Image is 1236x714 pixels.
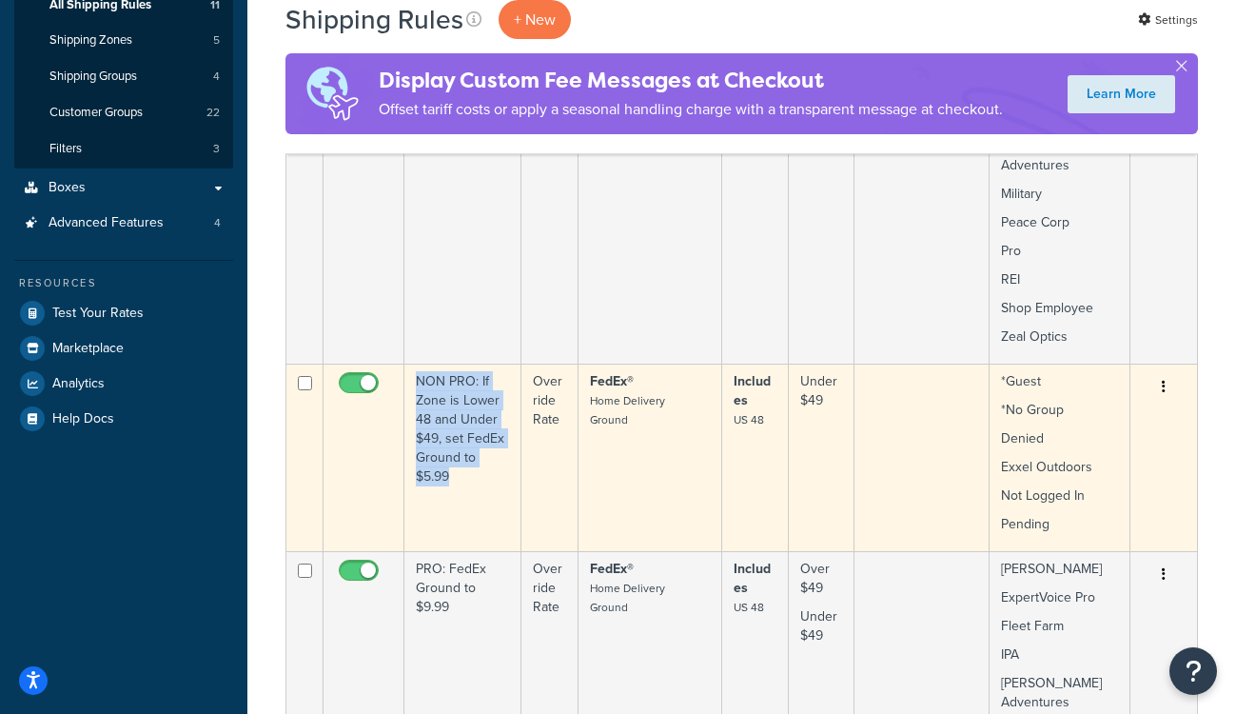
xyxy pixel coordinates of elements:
[1001,645,1118,664] p: IPA
[404,14,521,364] td: PRO: If Zone is Lower 48 and Under $49, set FedEx Ground to $5.99
[990,14,1130,364] td: [PERSON_NAME]
[49,105,143,121] span: Customer Groups
[990,364,1130,551] td: *Guest
[1001,674,1118,712] p: [PERSON_NAME] Adventures
[49,141,82,157] span: Filters
[379,96,1003,123] p: Offset tariff costs or apply a seasonal handling charge with a transparent message at checkout.
[734,411,764,428] small: US 48
[14,131,233,167] li: Filters
[213,69,220,85] span: 4
[734,559,771,598] strong: Includes
[1001,401,1118,420] p: *No Group
[52,411,114,427] span: Help Docs
[14,206,233,241] a: Advanced Features 4
[52,306,144,322] span: Test Your Rates
[214,215,221,231] span: 4
[14,23,233,58] a: Shipping Zones 5
[14,206,233,241] li: Advanced Features
[14,95,233,130] a: Customer Groups 22
[1001,458,1118,477] p: Exxel Outdoors
[14,95,233,130] li: Customer Groups
[285,53,379,134] img: duties-banner-06bc72dcb5fe05cb3f9472aba00be2ae8eb53ab6f0d8bb03d382ba314ac3c341.png
[49,180,86,196] span: Boxes
[14,170,233,206] a: Boxes
[590,371,634,391] strong: FedEx®
[789,14,855,364] td: Under $49
[14,296,233,330] a: Test Your Rates
[1169,647,1217,695] button: Open Resource Center
[52,341,124,357] span: Marketplace
[800,607,843,645] p: Under $49
[14,23,233,58] li: Shipping Zones
[14,59,233,94] li: Shipping Groups
[789,364,855,551] td: Under $49
[285,1,463,38] h1: Shipping Rules
[734,371,771,410] strong: Includes
[14,331,233,366] a: Marketplace
[206,105,220,121] span: 22
[14,402,233,436] a: Help Docs
[14,275,233,291] div: Resources
[1001,515,1118,534] p: Pending
[49,32,132,49] span: Shipping Zones
[590,392,665,428] small: Home Delivery Ground
[1001,137,1118,175] p: [PERSON_NAME] Adventures
[213,32,220,49] span: 5
[1001,299,1118,318] p: Shop Employee
[379,65,1003,96] h4: Display Custom Fee Messages at Checkout
[404,364,521,551] td: NON PRO: If Zone is Lower 48 and Under $49, set FedEx Ground to $5.99
[1001,185,1118,204] p: Military
[1001,213,1118,232] p: Peace Corp
[1138,7,1198,33] a: Settings
[1001,429,1118,448] p: Denied
[590,580,665,616] small: Home Delivery Ground
[1001,486,1118,506] p: Not Logged In
[521,364,579,551] td: Override Rate
[734,599,764,616] small: US 48
[1068,75,1175,113] a: Learn More
[1001,327,1118,347] p: Zeal Optics
[49,215,164,231] span: Advanced Features
[590,559,634,579] strong: FedEx®
[49,69,137,85] span: Shipping Groups
[1001,242,1118,261] p: Pro
[1001,617,1118,636] p: Fleet Farm
[1001,588,1118,607] p: ExpertVoice Pro
[213,141,220,157] span: 3
[14,59,233,94] a: Shipping Groups 4
[14,367,233,401] a: Analytics
[14,131,233,167] a: Filters 3
[52,376,105,392] span: Analytics
[1001,270,1118,289] p: REI
[521,14,579,364] td: Override Rate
